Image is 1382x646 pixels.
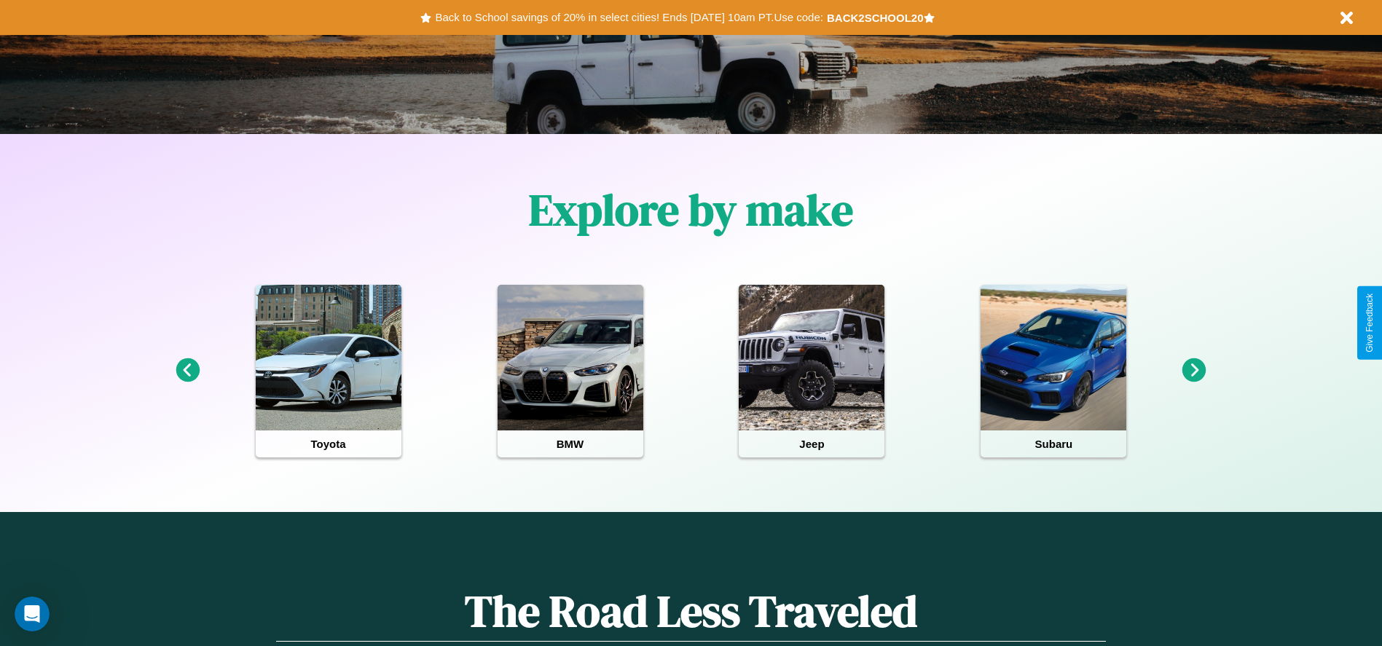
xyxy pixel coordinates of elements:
[739,430,884,457] h4: Jeep
[981,430,1126,457] h4: Subaru
[276,581,1105,642] h1: The Road Less Traveled
[256,430,401,457] h4: Toyota
[529,180,853,240] h1: Explore by make
[827,12,924,24] b: BACK2SCHOOL20
[1365,294,1375,352] div: Give Feedback
[431,7,826,28] button: Back to School savings of 20% in select cities! Ends [DATE] 10am PT.Use code:
[15,596,50,631] iframe: Intercom live chat
[498,430,643,457] h4: BMW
